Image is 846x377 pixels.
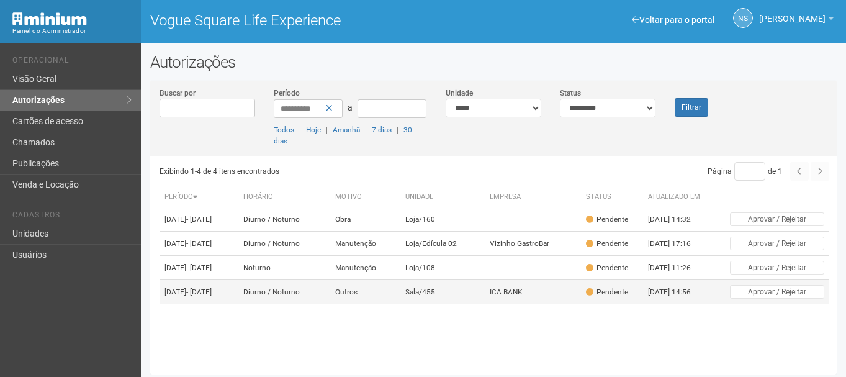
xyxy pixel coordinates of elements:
a: Amanhã [333,125,360,134]
span: - [DATE] [186,215,212,224]
span: - [DATE] [186,239,212,248]
td: [DATE] 11:26 [643,256,711,280]
span: Nicolle Silva [759,2,826,24]
img: Minium [12,12,87,25]
div: Painel do Administrador [12,25,132,37]
td: [DATE] 14:56 [643,280,711,304]
div: Pendente [586,263,628,273]
button: Aprovar / Rejeitar [730,261,824,275]
th: Período [160,187,238,207]
th: Motivo [330,187,400,207]
div: Pendente [586,214,628,225]
td: Manutenção [330,256,400,280]
th: Empresa [485,187,580,207]
div: Pendente [586,238,628,249]
span: - [DATE] [186,263,212,272]
td: Vizinho GastroBar [485,232,580,256]
td: Loja/Edícula 02 [400,232,485,256]
a: Voltar para o portal [632,15,714,25]
button: Aprovar / Rejeitar [730,212,824,226]
td: Manutenção [330,232,400,256]
a: NS [733,8,753,28]
td: Outros [330,280,400,304]
td: Loja/108 [400,256,485,280]
span: | [326,125,328,134]
td: [DATE] 17:16 [643,232,711,256]
th: Horário [238,187,330,207]
label: Período [274,88,300,99]
td: [DATE] [160,280,238,304]
a: [PERSON_NAME] [759,16,834,25]
button: Aprovar / Rejeitar [730,237,824,250]
label: Buscar por [160,88,196,99]
h1: Vogue Square Life Experience [150,12,484,29]
td: Noturno [238,256,330,280]
td: [DATE] [160,207,238,232]
th: Atualizado em [643,187,711,207]
td: [DATE] [160,256,238,280]
td: Sala/455 [400,280,485,304]
td: [DATE] 14:32 [643,207,711,232]
a: Todos [274,125,294,134]
td: Loja/160 [400,207,485,232]
td: Diurno / Noturno [238,280,330,304]
a: Hoje [306,125,321,134]
div: Exibindo 1-4 de 4 itens encontrados [160,162,490,181]
td: ICA BANK [485,280,580,304]
li: Operacional [12,56,132,69]
button: Aprovar / Rejeitar [730,285,824,299]
label: Unidade [446,88,473,99]
th: Unidade [400,187,485,207]
span: | [299,125,301,134]
td: Diurno / Noturno [238,207,330,232]
span: - [DATE] [186,288,212,296]
a: 7 dias [372,125,392,134]
label: Status [560,88,581,99]
span: | [397,125,398,134]
span: Página de 1 [708,167,782,176]
h2: Autorizações [150,53,837,71]
button: Filtrar [675,98,708,117]
span: a [348,102,353,112]
td: [DATE] [160,232,238,256]
li: Cadastros [12,211,132,224]
th: Status [581,187,643,207]
div: Pendente [586,287,628,298]
td: Diurno / Noturno [238,232,330,256]
span: | [365,125,367,134]
td: Obra [330,207,400,232]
